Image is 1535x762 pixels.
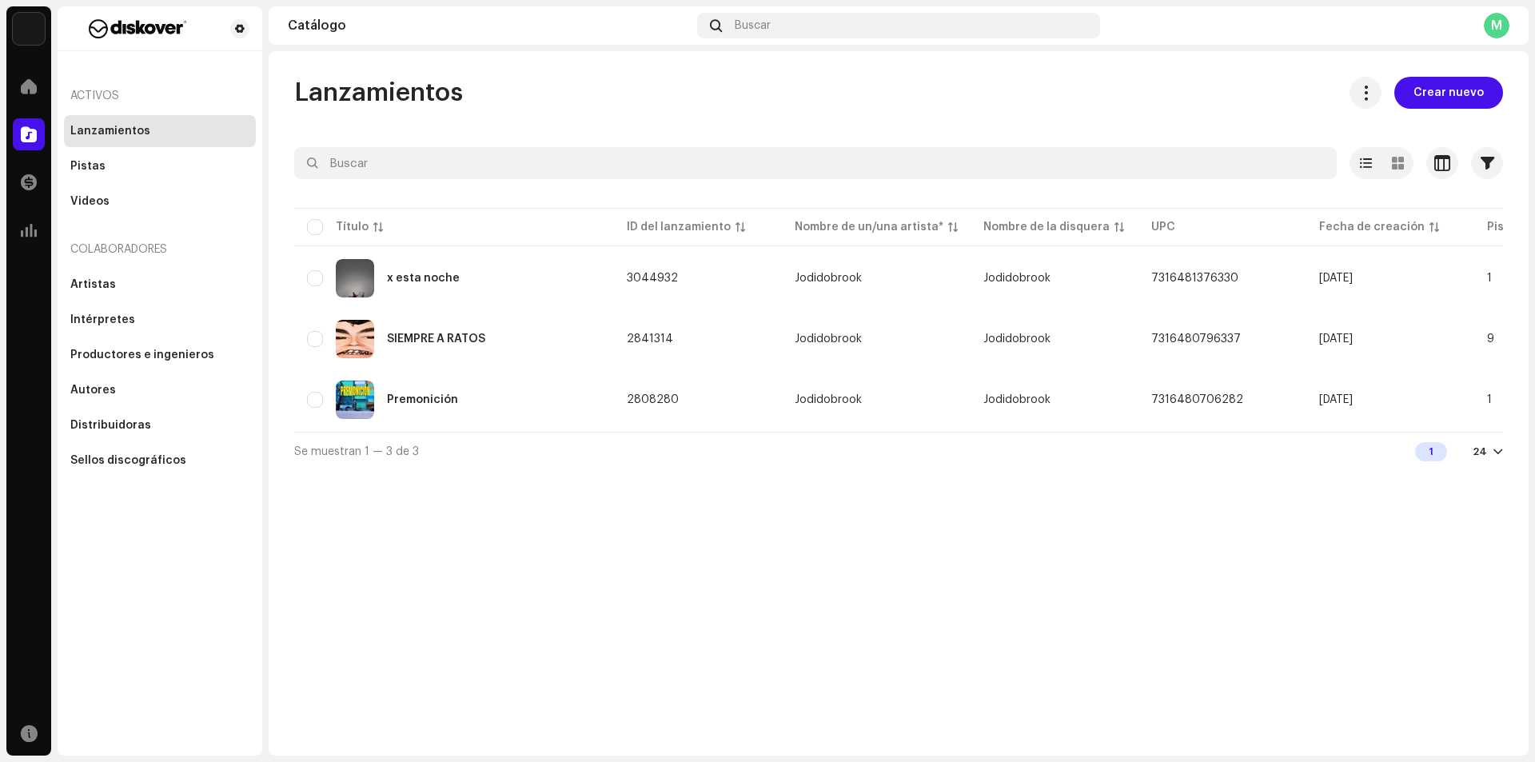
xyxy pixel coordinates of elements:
re-a-nav-header: Colaboradores [64,230,256,269]
div: 24 [1473,445,1487,458]
span: Lanzamientos [294,77,463,109]
div: Pistas [70,160,106,173]
span: Jodidobrook [983,273,1051,284]
span: 7316481376330 [1151,273,1238,284]
span: 18 may 2025 [1319,394,1353,405]
div: x esta noche [387,273,460,284]
re-a-nav-header: Activos [64,77,256,115]
span: Jodidobrook [795,333,958,345]
span: Jodidobrook [795,273,958,284]
span: 7316480706282 [1151,394,1243,405]
div: Nombre de la disquera [983,219,1110,235]
re-m-nav-item: Videos [64,186,256,217]
div: Fecha de creación [1319,219,1425,235]
input: Buscar [294,147,1337,179]
span: Jodidobrook [983,333,1051,345]
span: Jodidobrook [983,394,1051,405]
div: Nombre de un/una artista* [795,219,943,235]
div: Catálogo [288,19,691,32]
re-m-nav-item: Artistas [64,269,256,301]
img: c60026ca-400b-4e71-86fa-ca50009ddf9a [336,320,374,358]
span: Jodidobrook [795,394,958,405]
div: Jodidobrook [795,394,862,405]
re-m-nav-item: Pistas [64,150,256,182]
div: Distribuidoras [70,419,151,432]
div: Productores e ingenieros [70,349,214,361]
img: 6e9041f6-360f-446d-b75d-756d3a191669 [336,381,374,419]
div: M [1484,13,1509,38]
div: Artistas [70,278,116,291]
span: 9 [1487,333,1494,345]
div: 1 [1415,442,1447,461]
span: 5 oct 2025 [1319,273,1353,284]
div: ID del lanzamiento [627,219,731,235]
span: Crear nuevo [1413,77,1484,109]
span: 2808280 [627,394,679,405]
img: f29a3560-dd48-4e38-b32b-c7dc0a486f0f [70,19,205,38]
re-m-nav-item: Autores [64,374,256,406]
re-m-nav-item: Lanzamientos [64,115,256,147]
div: Jodidobrook [795,273,862,284]
div: Título [336,219,369,235]
div: Sellos discográficos [70,454,186,467]
span: 3044932 [627,273,678,284]
div: Videos [70,195,110,208]
re-m-nav-item: Sellos discográficos [64,445,256,477]
re-m-nav-item: Intérpretes [64,304,256,336]
img: 51ae9912-d7e4-4e83-9095-15264fae131f [336,259,374,297]
div: SIEMPRE A RATOS [387,333,485,345]
div: Jodidobrook [795,333,862,345]
span: Buscar [735,19,771,32]
re-m-nav-item: Distribuidoras [64,409,256,441]
re-m-nav-item: Productores e ingenieros [64,339,256,371]
span: 2841314 [627,333,673,345]
div: Premonición [387,394,458,405]
img: 297a105e-aa6c-4183-9ff4-27133c00f2e2 [13,13,45,45]
span: 7316480796337 [1151,333,1241,345]
div: Lanzamientos [70,125,150,138]
span: Se muestran 1 — 3 de 3 [294,446,419,457]
div: Autores [70,384,116,397]
div: Intérpretes [70,313,135,326]
span: 2 jun 2025 [1319,333,1353,345]
button: Crear nuevo [1394,77,1503,109]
